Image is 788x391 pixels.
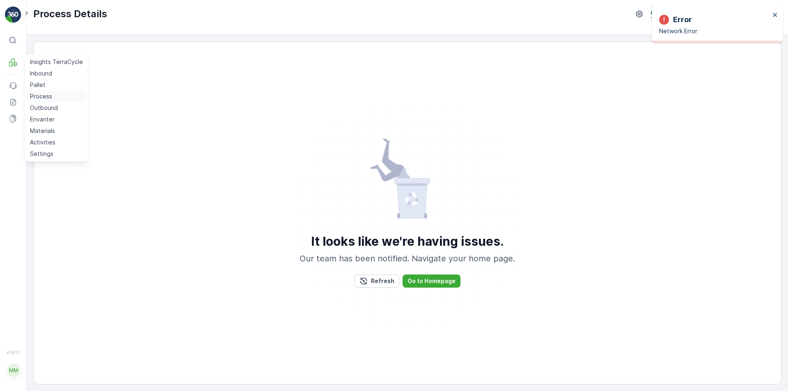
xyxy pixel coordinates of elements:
span: v 1.51.1 [5,350,21,355]
p: Error [673,14,692,25]
button: MM [5,357,21,384]
p: Refresh [371,277,394,285]
button: close [772,11,778,19]
img: error [369,138,445,220]
p: Go to Homepage [408,277,456,285]
button: Terracycle-AU04 - Sendable(+10:00) [651,7,781,21]
img: logo [5,7,21,23]
div: MM [7,364,20,377]
img: background [264,69,551,357]
button: Refresh [355,274,399,288]
p: Network Error [659,27,770,35]
p: Process Details [33,7,107,21]
img: terracycle_logo.png [651,9,664,18]
p: It looks like we're having issues. [311,233,504,249]
button: Go to Homepage [403,274,460,288]
p: Our team has been notified. Navigate your home page. [300,252,515,265]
